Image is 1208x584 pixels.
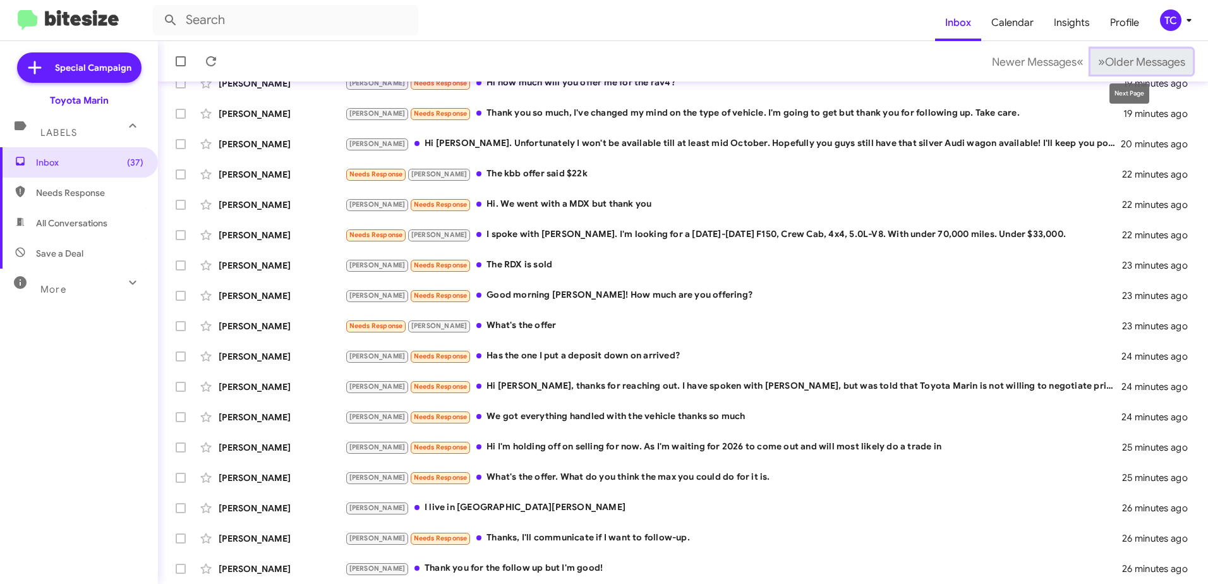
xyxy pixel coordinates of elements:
[1098,54,1105,70] span: »
[349,504,406,512] span: [PERSON_NAME]
[345,319,1122,333] div: What's the offer
[40,284,66,295] span: More
[1122,229,1198,241] div: 22 minutes ago
[411,170,468,178] span: [PERSON_NAME]
[985,49,1193,75] nav: Page navigation example
[349,261,406,269] span: [PERSON_NAME]
[345,197,1122,212] div: Hi. We went with a MDX but thank you
[1122,138,1198,150] div: 20 minutes ago
[219,380,345,393] div: [PERSON_NAME]
[36,247,83,260] span: Save a Deal
[349,352,406,360] span: [PERSON_NAME]
[345,106,1123,121] div: Thank you so much, I've changed my mind on the type of vehicle. I'm going to get but thank you fo...
[1122,563,1198,575] div: 26 minutes ago
[1122,532,1198,545] div: 26 minutes ago
[349,170,403,178] span: Needs Response
[935,4,981,41] a: Inbox
[345,470,1122,485] div: What's the offer. What do you think the max you could do for it is.
[345,228,1122,242] div: I spoke with [PERSON_NAME]. I'm looking for a [DATE]-[DATE] F150, Crew Cab, 4x4, 5.0L-V8. With un...
[414,109,468,118] span: Needs Response
[219,168,345,181] div: [PERSON_NAME]
[219,532,345,545] div: [PERSON_NAME]
[349,109,406,118] span: [PERSON_NAME]
[1122,350,1198,363] div: 24 minutes ago
[219,198,345,211] div: [PERSON_NAME]
[1123,107,1198,120] div: 19 minutes ago
[1122,198,1198,211] div: 22 minutes ago
[414,79,468,87] span: Needs Response
[345,349,1122,363] div: Has the one I put a deposit down on arrived?
[349,231,403,239] span: Needs Response
[219,107,345,120] div: [PERSON_NAME]
[1122,289,1198,302] div: 23 minutes ago
[1160,9,1181,31] div: TC
[1123,77,1198,90] div: 19 minutes ago
[17,52,142,83] a: Special Campaign
[414,352,468,360] span: Needs Response
[219,320,345,332] div: [PERSON_NAME]
[219,411,345,423] div: [PERSON_NAME]
[1122,471,1198,484] div: 25 minutes ago
[1090,49,1193,75] button: Next
[345,501,1122,515] div: I live in [GEOGRAPHIC_DATA][PERSON_NAME]
[984,49,1091,75] button: Previous
[1100,4,1149,41] a: Profile
[345,137,1122,151] div: Hi [PERSON_NAME]. Unfortunately I won't be available till at least mid October. Hopefully you guy...
[40,127,77,138] span: Labels
[50,94,109,107] div: Toyota Marin
[345,167,1122,181] div: The kbb offer said $22k
[1122,168,1198,181] div: 22 minutes ago
[219,138,345,150] div: [PERSON_NAME]
[219,563,345,575] div: [PERSON_NAME]
[414,200,468,209] span: Needs Response
[349,473,406,482] span: [PERSON_NAME]
[1109,83,1149,104] div: Next Page
[36,217,107,229] span: All Conversations
[345,410,1122,424] div: We got everything handled with the vehicle thanks so much
[414,261,468,269] span: Needs Response
[219,229,345,241] div: [PERSON_NAME]
[1044,4,1100,41] a: Insights
[1122,259,1198,272] div: 23 minutes ago
[414,382,468,391] span: Needs Response
[345,379,1122,394] div: Hi [PERSON_NAME], thanks for reaching out. I have spoken with [PERSON_NAME], but was told that To...
[349,413,406,421] span: [PERSON_NAME]
[219,259,345,272] div: [PERSON_NAME]
[349,200,406,209] span: [PERSON_NAME]
[219,350,345,363] div: [PERSON_NAME]
[414,443,468,451] span: Needs Response
[1105,55,1185,69] span: Older Messages
[219,441,345,454] div: [PERSON_NAME]
[411,322,468,330] span: [PERSON_NAME]
[345,531,1122,545] div: Thanks, I'll communicate if I want to follow-up.
[219,77,345,90] div: [PERSON_NAME]
[349,382,406,391] span: [PERSON_NAME]
[127,156,143,169] span: (37)
[153,5,418,35] input: Search
[1122,441,1198,454] div: 25 minutes ago
[345,76,1123,90] div: Hi how much will you offer me for the rav4?
[36,186,143,199] span: Needs Response
[981,4,1044,41] a: Calendar
[414,473,468,482] span: Needs Response
[414,291,468,300] span: Needs Response
[1077,54,1084,70] span: «
[411,231,468,239] span: [PERSON_NAME]
[349,443,406,451] span: [PERSON_NAME]
[349,291,406,300] span: [PERSON_NAME]
[55,61,131,74] span: Special Campaign
[349,564,406,573] span: [PERSON_NAME]
[345,561,1122,576] div: Thank you for the follow up but I'm good!
[349,534,406,542] span: [PERSON_NAME]
[345,258,1122,272] div: The RDX is sold
[1122,502,1198,514] div: 26 minutes ago
[219,471,345,484] div: [PERSON_NAME]
[1122,411,1198,423] div: 24 minutes ago
[349,79,406,87] span: [PERSON_NAME]
[345,440,1122,454] div: Hi I'm holding off on selling for now. As I'm waiting for 2026 to come out and will most likely d...
[1122,320,1198,332] div: 23 minutes ago
[992,55,1077,69] span: Newer Messages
